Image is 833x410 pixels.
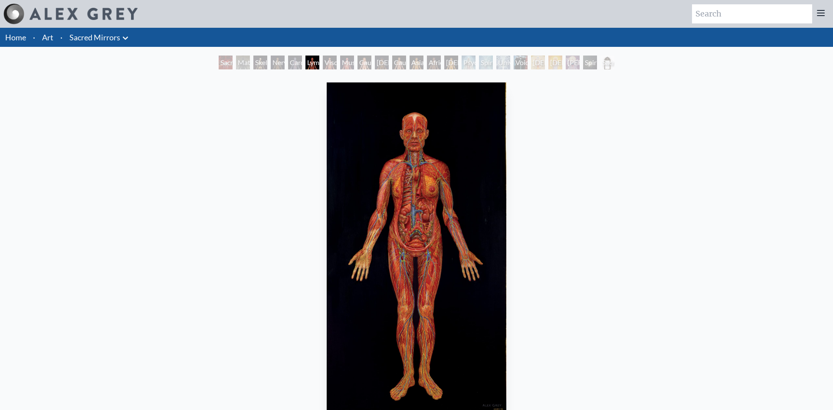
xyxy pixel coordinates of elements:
div: Void Clear Light [514,56,528,69]
div: Cardiovascular System [288,56,302,69]
div: Caucasian Woman [357,56,371,69]
div: Lymphatic System [305,56,319,69]
div: Universal Mind Lattice [496,56,510,69]
div: [PERSON_NAME] [566,56,580,69]
div: [DEMOGRAPHIC_DATA] [531,56,545,69]
li: · [57,28,66,47]
div: Muscle System [340,56,354,69]
div: [DEMOGRAPHIC_DATA] Woman [444,56,458,69]
li: · [30,28,39,47]
div: Sacred Mirrors Frame [600,56,614,69]
div: Spiritual World [583,56,597,69]
div: Psychic Energy System [462,56,476,69]
div: Viscera [323,56,337,69]
a: Art [42,31,53,43]
div: Skeletal System [253,56,267,69]
div: Spiritual Energy System [479,56,493,69]
div: Sacred Mirrors Room, [GEOGRAPHIC_DATA] [219,56,233,69]
div: [DEMOGRAPHIC_DATA] Woman [375,56,389,69]
div: [DEMOGRAPHIC_DATA] [548,56,562,69]
div: Caucasian Man [392,56,406,69]
div: Nervous System [271,56,285,69]
div: African Man [427,56,441,69]
input: Search [692,4,812,23]
a: Home [5,33,26,42]
div: Material World [236,56,250,69]
a: Sacred Mirrors [69,31,120,43]
div: Asian Man [410,56,423,69]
